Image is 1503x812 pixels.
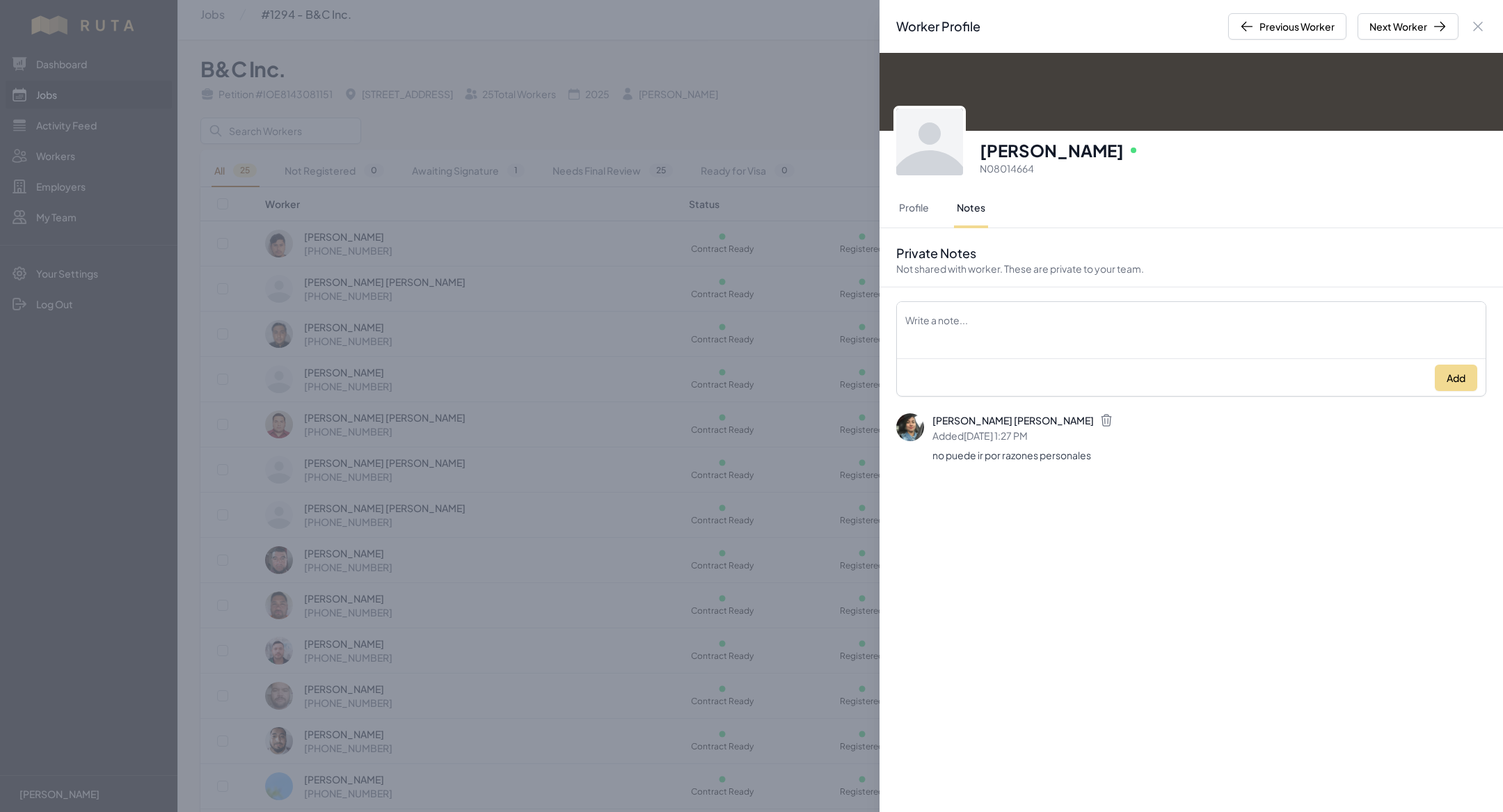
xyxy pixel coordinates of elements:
[932,413,1094,427] a: [PERSON_NAME] [PERSON_NAME]
[932,429,1486,443] p: Added [DATE] 1:27 PM
[954,189,988,228] button: Notes
[896,245,1144,262] h2: Private Notes
[1358,13,1458,40] button: Next Worker
[896,17,980,36] h2: Worker Profile
[896,262,1144,276] p: Not shared with worker. These are private to your team.
[932,448,1486,462] p: no puede ir por razones personales
[980,161,1486,175] p: N08014664
[896,189,932,228] button: Profile
[980,139,1124,161] h3: [PERSON_NAME]
[1228,13,1346,40] button: Previous Worker
[1435,365,1477,391] button: Add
